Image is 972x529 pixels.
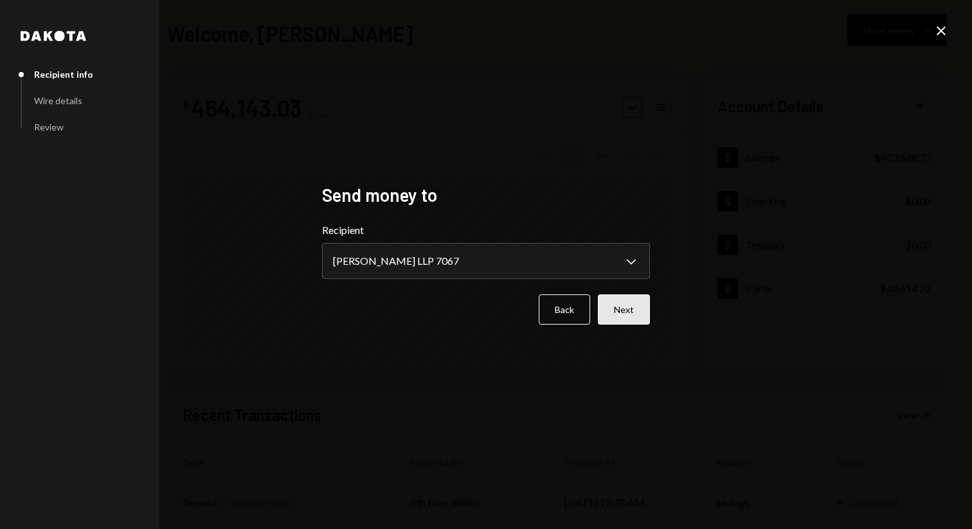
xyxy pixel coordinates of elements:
[598,294,650,325] button: Next
[539,294,590,325] button: Back
[34,121,64,132] div: Review
[34,95,82,106] div: Wire details
[34,69,93,80] div: Recipient info
[322,222,650,238] label: Recipient
[322,183,650,208] h2: Send money to
[322,243,650,279] button: Recipient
